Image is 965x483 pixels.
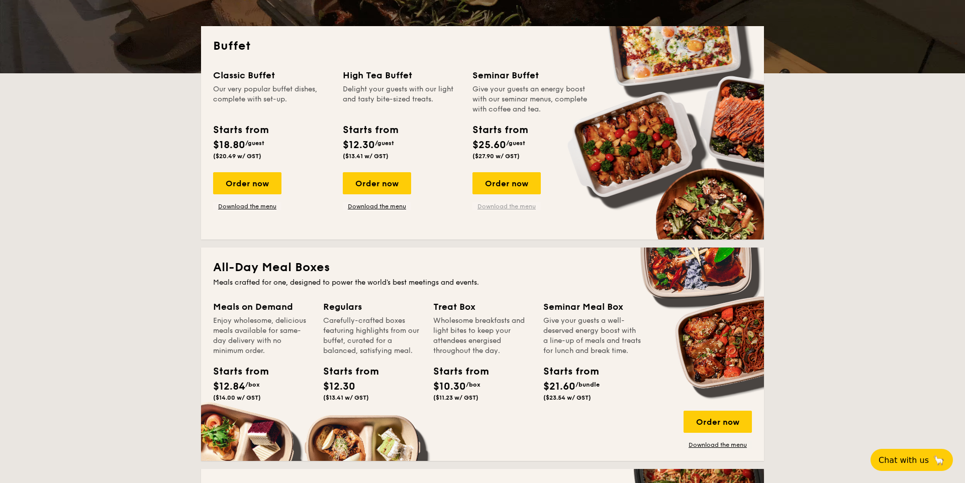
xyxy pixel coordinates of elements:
div: Order now [213,172,281,194]
span: $21.60 [543,381,575,393]
span: $12.84 [213,381,245,393]
div: Delight your guests with our light and tasty bite-sized treats. [343,84,460,114]
a: Download the menu [684,441,752,449]
span: $12.30 [343,139,375,151]
span: ($27.90 w/ GST) [472,153,520,160]
div: Starts from [323,364,368,379]
span: ($23.54 w/ GST) [543,394,591,401]
div: Enjoy wholesome, delicious meals available for same-day delivery with no minimum order. [213,316,311,356]
span: $12.30 [323,381,355,393]
div: Regulars [323,300,421,314]
div: High Tea Buffet [343,68,460,82]
span: /box [245,381,260,388]
div: Meals on Demand [213,300,311,314]
div: Order now [343,172,411,194]
button: Chat with us🦙 [871,449,953,471]
span: $18.80 [213,139,245,151]
div: Classic Buffet [213,68,331,82]
a: Download the menu [213,202,281,210]
span: $25.60 [472,139,506,151]
div: Order now [472,172,541,194]
span: ($13.41 w/ GST) [343,153,389,160]
span: /box [466,381,480,388]
div: Starts from [543,364,589,379]
div: Starts from [213,364,258,379]
span: /bundle [575,381,600,388]
span: ($14.00 w/ GST) [213,394,261,401]
div: Order now [684,411,752,433]
span: /guest [506,140,525,147]
span: $10.30 [433,381,466,393]
div: Starts from [213,123,268,138]
div: Carefully-crafted boxes featuring highlights from our buffet, curated for a balanced, satisfying ... [323,316,421,356]
span: ($13.41 w/ GST) [323,394,369,401]
div: Our very popular buffet dishes, complete with set-up. [213,84,331,114]
div: Wholesome breakfasts and light bites to keep your attendees energised throughout the day. [433,316,531,356]
span: Chat with us [879,455,929,465]
div: Meals crafted for one, designed to power the world's best meetings and events. [213,278,752,288]
a: Download the menu [472,202,541,210]
div: Starts from [343,123,398,138]
a: Download the menu [343,202,411,210]
span: ($20.49 w/ GST) [213,153,261,160]
div: Treat Box [433,300,531,314]
div: Give your guests an energy boost with our seminar menus, complete with coffee and tea. [472,84,590,114]
div: Seminar Buffet [472,68,590,82]
div: Give your guests a well-deserved energy boost with a line-up of meals and treats for lunch and br... [543,316,641,356]
div: Seminar Meal Box [543,300,641,314]
div: Starts from [472,123,527,138]
span: 🦙 [933,454,945,466]
h2: Buffet [213,38,752,54]
span: ($11.23 w/ GST) [433,394,478,401]
div: Starts from [433,364,478,379]
span: /guest [375,140,394,147]
h2: All-Day Meal Boxes [213,260,752,276]
span: /guest [245,140,264,147]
